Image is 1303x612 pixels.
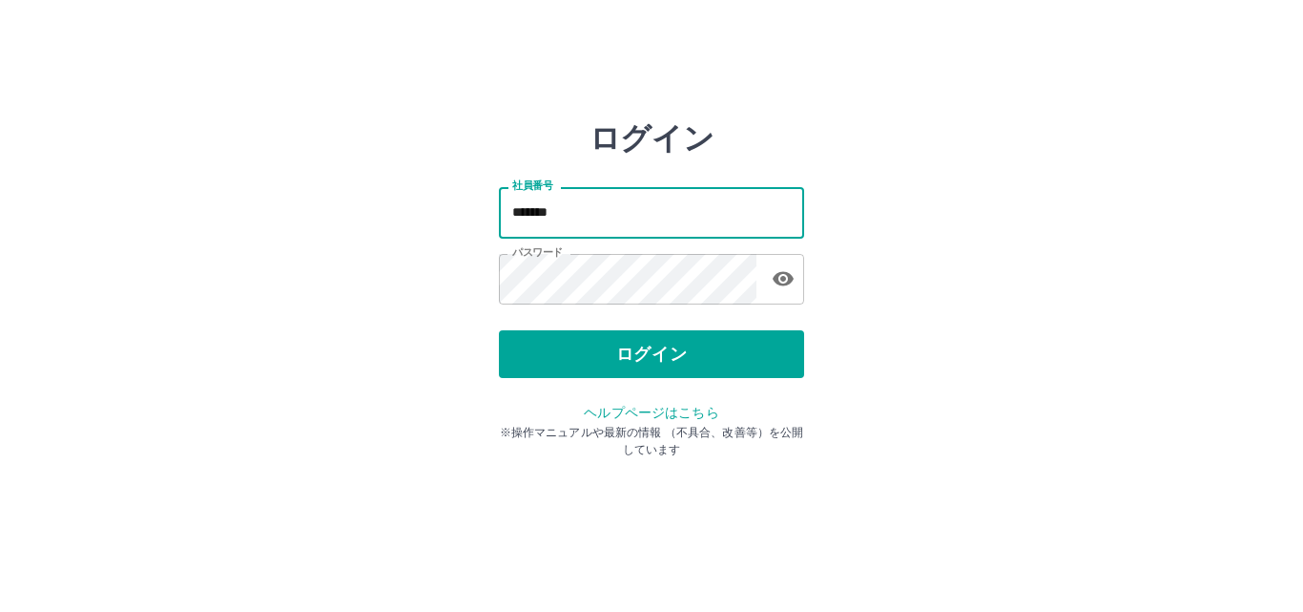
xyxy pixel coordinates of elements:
p: ※操作マニュアルや最新の情報 （不具合、改善等）を公開しています [499,424,804,458]
label: 社員番号 [512,179,552,193]
a: ヘルプページはこちら [584,405,718,420]
label: パスワード [512,245,563,260]
h2: ログイン [589,120,714,157]
button: ログイン [499,330,804,378]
